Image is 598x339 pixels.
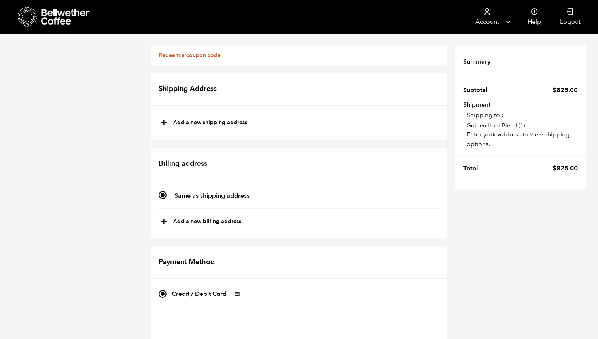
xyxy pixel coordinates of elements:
[161,116,167,130] span: +
[174,191,250,200] strong: Same as shipping address
[467,121,578,130] p: Golden Hour Blend (1)
[161,215,241,229] button: +Add a new billing address
[463,53,495,70] th: Summary
[159,191,167,199] input: Same as shipping address
[553,86,556,95] span: $
[553,164,578,173] bdi: 825.00
[553,86,578,95] bdi: 825.00
[161,215,167,229] span: +
[161,116,247,130] button: +Add a new shipping address
[467,110,578,120] p: Shipping to :
[151,148,447,181] h2: Billing address
[463,160,483,177] th: Total
[230,289,244,299] img: Credit / Debit Card
[463,82,492,98] th: Subtotal
[172,288,244,300] label: Credit / Debit Card
[463,102,509,107] th: Shipment
[159,51,221,59] a: Redeem a coupon code
[553,164,556,173] span: $
[463,108,578,149] td: Enter your address to view shipping options.
[151,246,447,279] h2: Payment Method
[151,73,447,106] h2: Shipping Address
